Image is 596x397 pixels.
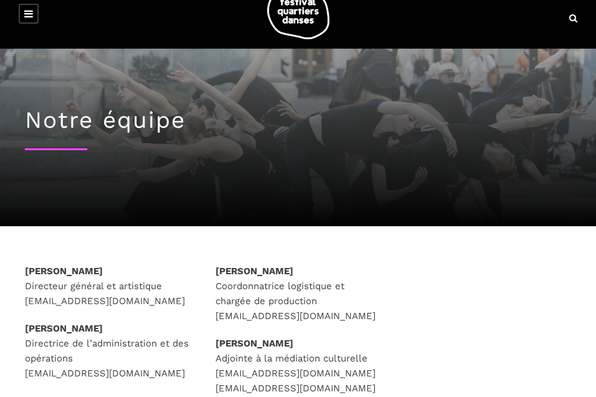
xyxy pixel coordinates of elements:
[215,338,293,349] strong: [PERSON_NAME]
[25,265,103,277] strong: [PERSON_NAME]
[25,321,191,381] p: Directrice de l’administration et des opérations [EMAIL_ADDRESS][DOMAIN_NAME]
[215,265,293,277] strong: [PERSON_NAME]
[25,107,571,134] h1: Notre équipe
[25,323,103,334] strong: [PERSON_NAME]
[25,264,191,309] p: Directeur général et artistique [EMAIL_ADDRESS][DOMAIN_NAME]
[215,336,381,396] p: Adjointe à la médiation culturelle [EMAIL_ADDRESS][DOMAIN_NAME] [EMAIL_ADDRESS][DOMAIN_NAME]
[215,264,381,323] p: Coordonnatrice logistique et chargée de production [EMAIL_ADDRESS][DOMAIN_NAME]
